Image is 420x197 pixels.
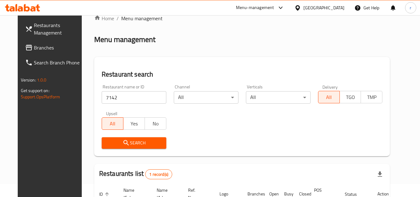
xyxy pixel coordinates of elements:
a: Home [94,15,114,22]
h2: Restaurant search [102,70,383,79]
span: Version: [21,76,36,84]
div: [GEOGRAPHIC_DATA] [303,4,344,11]
span: Get support on: [21,87,49,95]
a: Branches [20,40,88,55]
button: Search [102,137,166,149]
span: 1.0.0 [37,76,47,84]
button: Yes [123,117,145,130]
a: Search Branch Phone [20,55,88,70]
li: / [117,15,119,22]
label: Delivery [322,85,338,89]
h2: Restaurants list [99,169,172,179]
div: All [246,91,311,104]
span: All [321,93,337,102]
div: Menu-management [236,4,274,12]
nav: breadcrumb [94,15,390,22]
a: Restaurants Management [20,18,88,40]
button: TMP [361,91,382,103]
div: All [174,91,238,104]
button: TGO [339,91,361,103]
label: Upsell [106,111,118,115]
button: No [145,117,166,130]
span: r [410,4,411,11]
button: All [318,91,340,103]
input: Search for restaurant name or ID.. [102,91,166,104]
span: Search Branch Phone [34,59,83,66]
span: Menu management [121,15,163,22]
div: Total records count [145,169,172,179]
h2: Menu management [94,35,155,45]
span: Search [107,139,161,147]
button: All [102,117,123,130]
span: TGO [342,93,359,102]
span: All [104,119,121,128]
span: Yes [126,119,142,128]
span: Restaurants Management [34,21,83,36]
div: Export file [372,167,387,182]
span: Branches [34,44,83,51]
span: 1 record(s) [145,171,172,177]
a: Support.OpsPlatform [21,93,60,101]
span: No [147,119,164,128]
span: TMP [363,93,380,102]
